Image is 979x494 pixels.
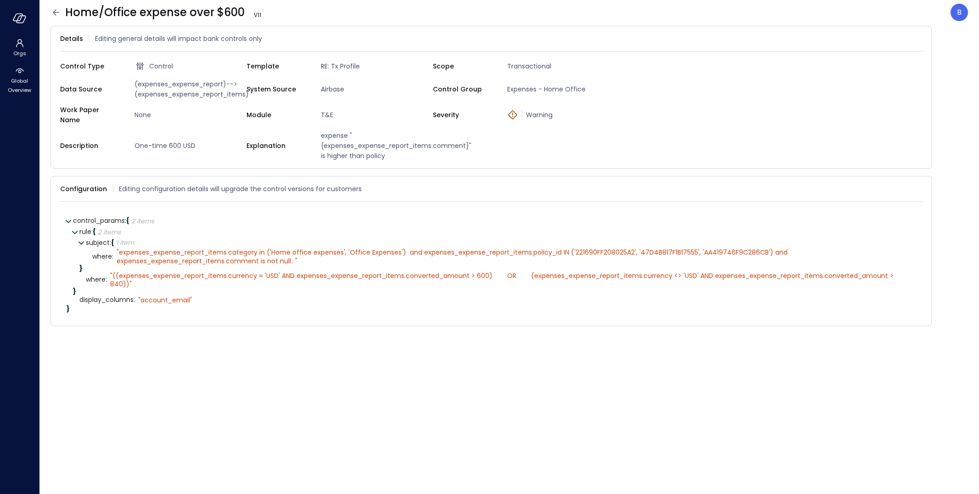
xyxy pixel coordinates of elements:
span: Template [246,61,306,71]
span: Configuration [60,184,107,194]
span: { [111,238,114,247]
div: Boaz [951,4,968,21]
span: subject [86,238,111,247]
span: RE: Tx Profile [317,61,433,71]
span: rule [79,227,93,236]
div: " ((expenses_expense_report_items.currency = 'USD' AND expenses_expense_report_items.converted_am... [110,272,904,288]
span: Orgs [13,49,26,58]
span: Description [60,141,120,151]
div: } [79,265,916,272]
div: " account_email" [138,296,192,304]
span: Details [60,34,83,44]
div: 2 items [98,229,121,235]
div: } [73,288,916,295]
span: Module [246,110,306,120]
span: Home/Office expense over $600 [65,5,265,20]
div: Control [134,61,246,72]
span: Severity [433,110,492,120]
span: : [112,252,113,261]
span: where [86,276,107,283]
span: display_columns [79,296,135,303]
span: Transactional [503,61,619,71]
span: Explanation [246,141,306,151]
span: Editing general details will impact bank controls only [95,34,262,44]
span: One-time 600 USD [131,141,246,151]
span: control_params [73,216,126,225]
div: Orgs [2,37,37,59]
span: expenses_expense_report_items.category in ('Home office expenses', 'Office Expenses') and expense... [117,248,789,265]
div: Global Overview [2,64,37,96]
div: } [67,306,916,312]
span: System Source [246,84,306,94]
span: Control Group [433,84,492,94]
span: Data Source [60,84,120,94]
span: Airbase [317,84,433,94]
span: : [91,227,93,236]
span: Scope [433,61,492,71]
span: None [131,110,246,120]
div: Warning [507,110,619,120]
div: 2 items [131,218,154,224]
span: : [106,275,107,284]
span: { [126,216,129,225]
span: Expenses - Home Office [503,84,619,94]
span: V 11 [250,11,265,20]
div: " " [117,248,904,265]
span: expense "{expenses_expense_report_items.comment}" is higher than policy [317,131,433,161]
span: { [93,227,96,236]
span: : [134,295,135,304]
span: where [92,253,113,260]
span: Work Paper Name [60,105,120,125]
span: : [110,238,111,247]
p: B [957,7,962,18]
span: Control Type [60,61,120,71]
span: Editing configuration details will upgrade the control versions for customers [119,184,362,194]
span: : [125,216,126,225]
span: (expenses_expense_report)-->(expenses_expense_report_items) [131,79,246,99]
span: Global Overview [6,76,34,95]
span: ... [291,256,295,266]
span: T&E [317,110,433,120]
div: 1 item [116,239,134,246]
